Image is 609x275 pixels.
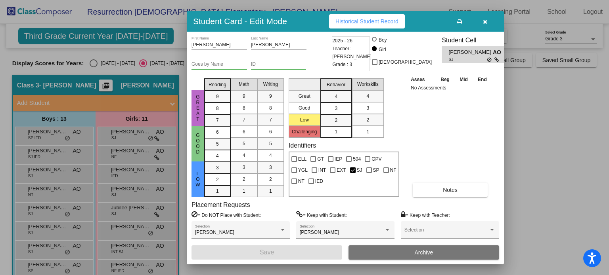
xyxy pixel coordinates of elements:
[298,154,306,164] span: ELL
[318,165,326,175] span: INT
[337,165,346,175] span: EXT
[243,128,245,135] span: 6
[216,140,219,148] span: 5
[372,154,381,164] span: GPV
[216,164,219,171] span: 3
[335,154,342,164] span: IEP
[216,105,219,112] span: 8
[353,154,361,164] span: 504
[401,211,450,219] label: = Keep with Teacher:
[335,128,337,135] span: 1
[357,81,379,88] span: Workskills
[243,116,245,123] span: 7
[195,229,234,235] span: [PERSON_NAME]
[216,129,219,136] span: 6
[327,81,345,88] span: Behavior
[192,201,250,209] label: Placement Requests
[269,93,272,100] span: 9
[243,93,245,100] span: 9
[315,176,323,186] span: IED
[298,165,308,175] span: YGL
[243,164,245,171] span: 3
[216,117,219,124] span: 7
[379,57,432,67] span: [DEMOGRAPHIC_DATA]
[335,105,337,112] span: 3
[194,133,201,155] span: Good
[329,14,405,28] button: Historical Student Record
[335,117,337,124] span: 2
[263,81,278,88] span: Writing
[289,142,316,149] label: Identifiers
[192,62,247,67] input: goes by name
[194,171,201,188] span: Low
[269,164,272,171] span: 3
[192,245,342,260] button: Save
[332,61,352,68] span: Grade : 3
[216,152,219,159] span: 4
[357,165,362,175] span: SJ
[216,176,219,183] span: 2
[366,93,369,100] span: 4
[209,81,226,88] span: Reading
[216,188,219,195] span: 1
[390,165,396,175] span: NF
[455,75,473,84] th: Mid
[269,116,272,123] span: 7
[300,229,339,235] span: [PERSON_NAME]
[194,94,201,122] span: Great
[443,187,458,193] span: Notes
[243,188,245,195] span: 1
[239,81,249,88] span: Math
[415,249,433,256] span: Archive
[409,84,492,92] td: No Assessments
[449,57,487,63] span: SJ
[435,75,454,84] th: Beg
[413,183,488,197] button: Notes
[269,188,272,195] span: 1
[243,176,245,183] span: 2
[216,93,219,100] span: 9
[378,36,387,44] div: Boy
[192,211,261,219] label: = Do NOT Place with Student:
[298,176,304,186] span: NT
[332,37,352,45] span: 2025 - 26
[269,152,272,159] span: 4
[449,48,493,57] span: [PERSON_NAME]
[260,249,274,256] span: Save
[269,176,272,183] span: 2
[378,46,386,53] div: Girl
[243,104,245,112] span: 8
[366,104,369,112] span: 3
[296,211,347,219] label: = Keep with Student:
[473,75,492,84] th: End
[373,165,379,175] span: SP
[269,140,272,147] span: 5
[442,36,511,44] h3: Student Cell
[335,93,337,100] span: 4
[349,245,499,260] button: Archive
[269,104,272,112] span: 8
[243,152,245,159] span: 4
[193,16,287,26] h3: Student Card - Edit Mode
[317,154,324,164] span: GT
[243,140,245,147] span: 5
[335,18,398,25] span: Historical Student Record
[366,116,369,123] span: 2
[269,128,272,135] span: 6
[366,128,369,135] span: 1
[493,48,504,57] span: AO
[332,45,372,61] span: Teacher: [PERSON_NAME]
[409,75,435,84] th: Asses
